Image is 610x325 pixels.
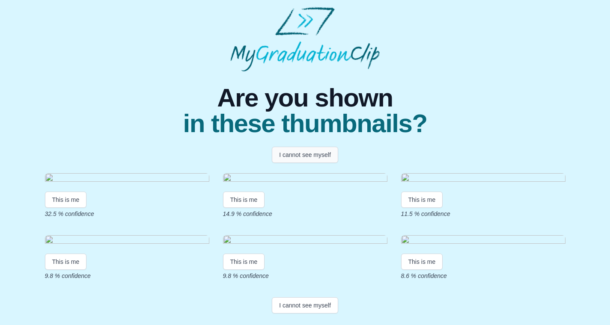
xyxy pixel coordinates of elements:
[230,7,379,71] img: MyGraduationClip
[45,272,209,280] p: 9.8 % confidence
[45,235,209,247] img: 1f1f8e05749b7845035172b1e5afe51c5236c4be.gif
[45,254,87,270] button: This is me
[45,173,209,185] img: 1a39271b375e14c230c2396f317ce97d8a78a619.gif
[183,85,427,111] span: Are you shown
[272,297,338,313] button: I cannot see myself
[272,147,338,163] button: I cannot see myself
[223,254,265,270] button: This is me
[401,235,565,247] img: 00c72964a3a6263fd9b3255e2b10f73a9a65d177.gif
[401,254,443,270] button: This is me
[223,272,387,280] p: 9.8 % confidence
[401,173,565,185] img: 92fcab886e01a2999058c242196b357ed50d3f37.gif
[223,173,387,185] img: 5912228107728c9d660cdee9f6fc6b19c1bf7541.gif
[401,210,565,218] p: 11.5 % confidence
[45,192,87,208] button: This is me
[223,235,387,247] img: c2018ae23a09ad203bb9367907d0a2ba6a5f3521.gif
[183,111,427,136] span: in these thumbnails?
[223,210,387,218] p: 14.9 % confidence
[223,192,265,208] button: This is me
[401,192,443,208] button: This is me
[401,272,565,280] p: 8.6 % confidence
[45,210,209,218] p: 32.5 % confidence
